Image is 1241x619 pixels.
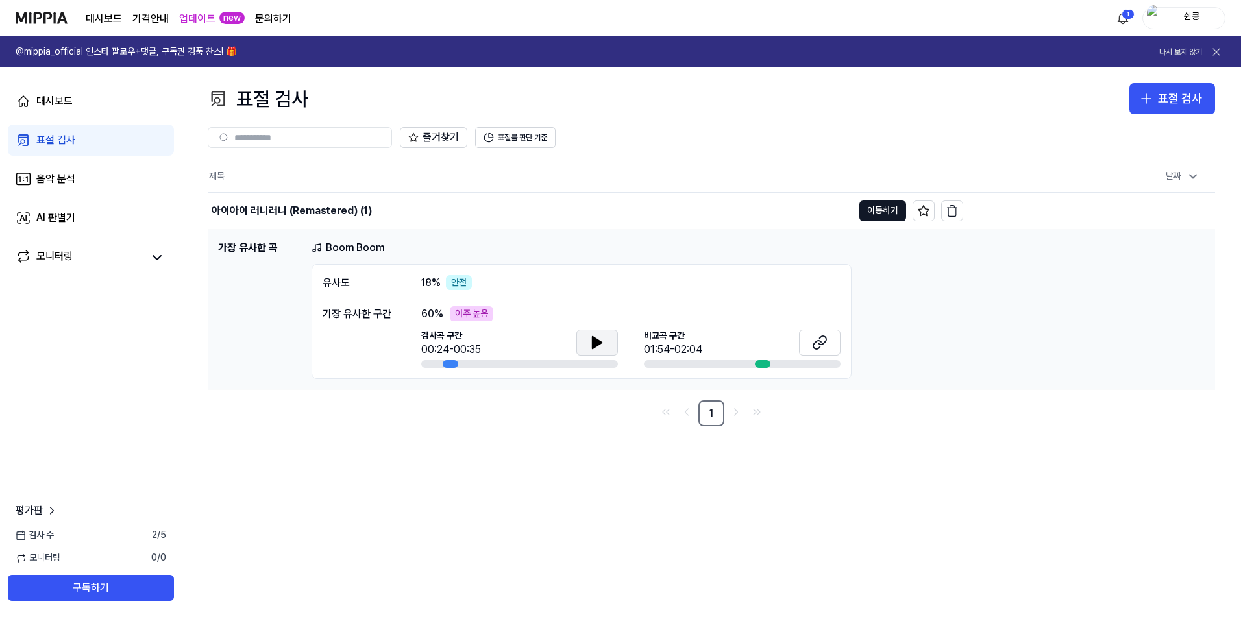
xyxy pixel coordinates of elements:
[208,161,963,192] th: 제목
[16,249,143,267] a: 모니터링
[8,575,174,601] button: 구독하기
[727,403,745,421] a: Go to next page
[859,200,906,221] button: 이동하기
[1159,47,1202,58] button: 다시 보지 않기
[1112,8,1133,29] button: 알림1
[1147,5,1162,31] img: profile
[698,400,724,426] a: 1
[8,164,174,195] a: 음악 분석
[450,306,493,322] div: 아주 높음
[421,275,441,291] span: 18 %
[36,210,75,226] div: AI 판별기
[36,171,75,187] div: 음악 분석
[421,306,443,322] span: 60 %
[151,552,166,564] span: 0 / 0
[748,403,766,421] a: Go to last page
[400,127,467,148] button: 즐겨찾기
[16,503,58,518] a: 평가판
[132,11,169,27] a: 가격안내
[475,127,556,148] button: 표절률 판단 기준
[1161,166,1205,187] div: 날짜
[657,403,675,421] a: Go to first page
[644,342,702,358] div: 01:54-02:04
[219,12,245,25] div: new
[36,132,75,148] div: 표절 검사
[16,552,60,564] span: 모니터링
[16,503,43,518] span: 평가판
[212,203,372,219] div: 아이아이 러니러니 (Remastered) (1)
[218,240,301,380] h1: 가장 유사한 곡
[255,11,291,27] a: 문의하기
[36,93,73,109] div: 대시보드
[152,529,166,542] span: 2 / 5
[421,342,481,358] div: 00:24-00:35
[16,529,54,542] span: 검사 수
[312,240,386,256] a: Boom Boom
[1158,90,1202,108] div: 표절 검사
[421,330,481,343] span: 검사곡 구간
[8,86,174,117] a: 대시보드
[86,11,122,27] a: 대시보드
[1115,10,1131,26] img: 알림
[446,275,472,291] div: 안전
[678,403,696,421] a: Go to previous page
[16,45,237,58] h1: @mippia_official 인스타 팔로우+댓글, 구독권 경품 찬스! 🎁
[644,330,702,343] span: 비교곡 구간
[179,11,215,27] a: 업데이트
[963,192,1215,229] td: [DATE] 오전 11:36
[208,400,1215,426] nav: pagination
[1129,83,1215,114] button: 표절 검사
[323,306,395,322] div: 가장 유사한 구간
[1166,10,1217,25] div: 쉼쿵
[208,83,308,114] div: 표절 검사
[1142,7,1225,29] button: profile쉼쿵
[1122,9,1135,19] div: 1
[36,249,73,267] div: 모니터링
[323,275,395,291] div: 유사도
[8,125,174,156] a: 표절 검사
[8,202,174,234] a: AI 판별기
